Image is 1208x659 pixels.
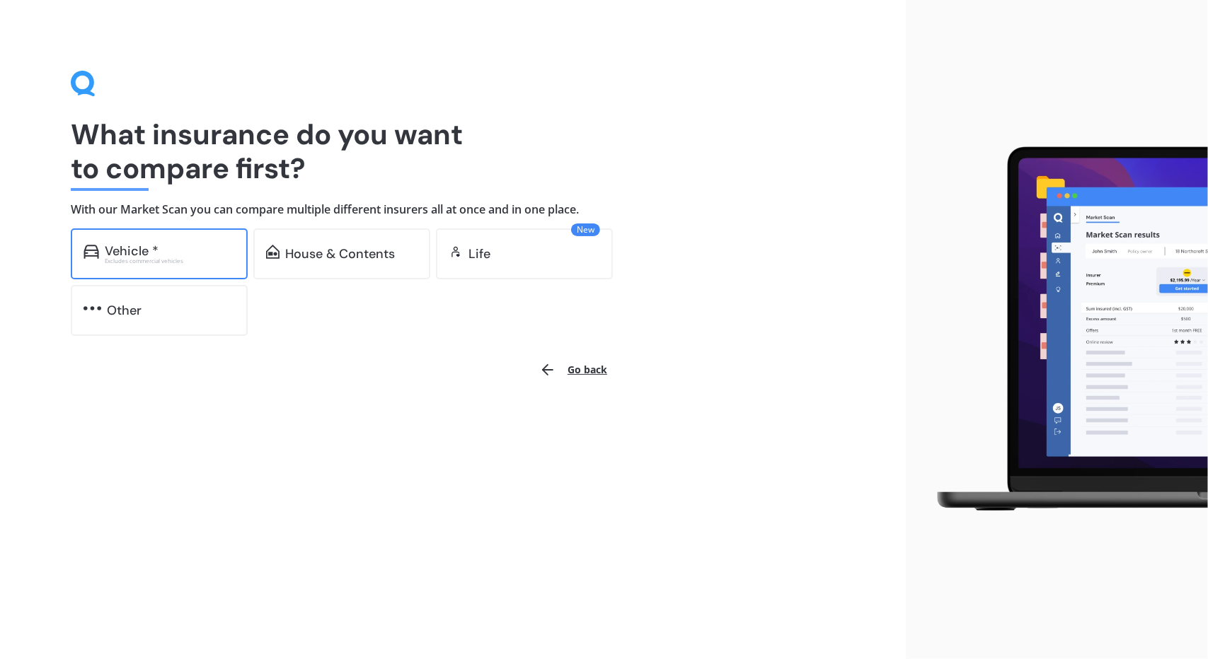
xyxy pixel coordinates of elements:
div: Excludes commercial vehicles [105,258,235,264]
div: Vehicle * [105,244,159,258]
h4: With our Market Scan you can compare multiple different insurers all at once and in one place. [71,202,835,217]
img: home-and-contents.b802091223b8502ef2dd.svg [266,245,280,259]
button: Go back [531,353,616,387]
h1: What insurance do you want to compare first? [71,117,835,185]
div: Other [107,303,142,317]
span: New [571,223,600,236]
img: laptop.webp [917,139,1208,520]
img: car.f15378c7a67c060ca3f3.svg [84,245,99,259]
img: other.81dba5aafe580aa69f38.svg [84,301,101,315]
div: House & Contents [285,247,395,261]
div: Life [468,247,490,261]
img: life.f720d6a2d7cdcd3ad642.svg [449,245,463,259]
